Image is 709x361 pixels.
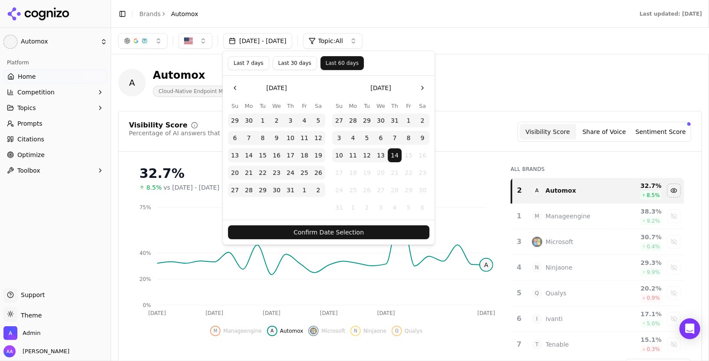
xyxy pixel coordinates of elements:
span: Competition [17,88,55,97]
button: Last 60 days [320,56,364,70]
button: Show manageengine data [667,209,681,223]
span: 9.9 % [646,269,660,276]
span: Citations [17,135,44,144]
button: Sunday, July 6th, 2025, selected [228,131,242,145]
button: Show ivanti data [667,312,681,326]
img: US [184,37,193,45]
div: Open Intercom Messenger [679,318,700,339]
tr: 4NNinjaone29.3%9.9%Show ninjaone data [511,255,684,281]
button: Sunday, July 20th, 2025, selected [228,166,242,180]
span: 8.5 % [646,192,660,199]
button: Saturday, August 2nd, 2025, selected [416,114,429,127]
button: Thursday, July 31st, 2025, selected [388,114,402,127]
img: Alp Aysan [3,345,16,358]
button: Thursday, July 24th, 2025, selected [284,166,297,180]
th: Saturday [311,102,325,110]
th: Sunday [228,102,242,110]
span: Support [17,291,45,299]
th: Sunday [332,102,346,110]
button: Show ninjaone data [667,261,681,274]
button: Go to the Next Month [416,81,429,95]
button: Sunday, August 3rd, 2025, selected [332,131,346,145]
button: Monday, June 30th, 2025, selected [242,114,256,127]
tr: 5QQualys20.2%0.9%Show qualys data [511,281,684,306]
span: Home [18,72,36,81]
tspan: [DATE] [206,310,224,316]
button: Saturday, August 9th, 2025, selected [416,131,429,145]
tr: 6IIvanti17.1%5.0%Show ivanti data [511,306,684,332]
tspan: [DATE] [377,310,395,316]
button: Monday, August 11th, 2025, selected [346,148,360,162]
button: Thursday, July 10th, 2025, selected [284,131,297,145]
button: Saturday, July 12th, 2025, selected [311,131,325,145]
a: Prompts [3,117,107,130]
button: Show qualys data [667,286,681,300]
span: Q [393,328,400,334]
button: Friday, August 8th, 2025, selected [402,131,416,145]
div: Tenable [546,340,569,349]
div: 4 [515,262,523,273]
div: Ivanti [546,314,563,323]
div: Last updated: [DATE] [640,10,702,17]
a: Brands [139,10,161,17]
button: Tuesday, August 12th, 2025, selected [360,148,374,162]
button: Friday, August 1st, 2025, selected [297,183,311,197]
button: Friday, July 25th, 2025, selected [297,166,311,180]
div: 30.7 % [617,233,662,241]
button: Tuesday, July 29th, 2025, selected [256,183,270,197]
tspan: 40% [139,250,151,256]
div: Percentage of AI answers that mention your brand [129,129,283,137]
span: 5.0 % [646,320,660,327]
span: 9.2 % [646,217,660,224]
table: July 2025 [228,102,325,197]
div: Visibility Score [129,122,188,129]
span: Toolbox [17,166,40,175]
button: Friday, August 1st, 2025, selected [402,114,416,127]
button: Sunday, July 27th, 2025, selected [228,183,242,197]
th: Friday [297,102,311,110]
span: M [212,328,219,334]
tspan: 20% [139,276,151,282]
tspan: [DATE] [320,310,338,316]
button: Visibility Score [520,124,576,140]
tspan: [DATE] [148,310,166,316]
tspan: 75% [139,204,151,211]
span: A [269,328,276,334]
button: Topics [3,101,107,115]
span: Prompts [17,119,43,128]
button: Tuesday, July 29th, 2025, selected [360,114,374,127]
button: Sunday, August 10th, 2025, selected [332,148,346,162]
button: Show tenable data [667,338,681,351]
th: Tuesday [360,102,374,110]
img: Admin [3,326,17,340]
button: Monday, July 21st, 2025, selected [242,166,256,180]
nav: breadcrumb [139,10,198,18]
div: Automox [546,186,576,195]
button: Show ninjaone data [350,326,386,336]
div: 32.7% [139,166,493,181]
button: Tuesday, July 8th, 2025, selected [256,131,270,145]
th: Wednesday [270,102,284,110]
span: Microsoft [321,328,345,334]
button: Monday, July 14th, 2025, selected [242,148,256,162]
span: N [532,262,542,273]
div: Manageengine [546,212,590,221]
button: Wednesday, July 16th, 2025, selected [270,148,284,162]
span: Optimize [17,150,45,159]
span: 0.9 % [646,294,660,301]
button: Saturday, July 5th, 2025, selected [311,114,325,127]
th: Wednesday [374,102,388,110]
button: Friday, July 18th, 2025, selected [297,148,311,162]
button: Saturday, July 19th, 2025, selected [311,148,325,162]
button: Tuesday, August 5th, 2025, selected [360,131,374,145]
div: All Brands [511,166,684,173]
button: Tuesday, July 22nd, 2025, selected [256,166,270,180]
div: 7 [515,339,523,350]
span: Qualys [405,328,422,334]
span: A [480,259,492,271]
button: Thursday, July 17th, 2025, selected [284,148,297,162]
button: Wednesday, July 23rd, 2025, selected [270,166,284,180]
span: N [352,328,359,334]
span: Theme [17,312,42,319]
button: Thursday, July 31st, 2025, selected [284,183,297,197]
